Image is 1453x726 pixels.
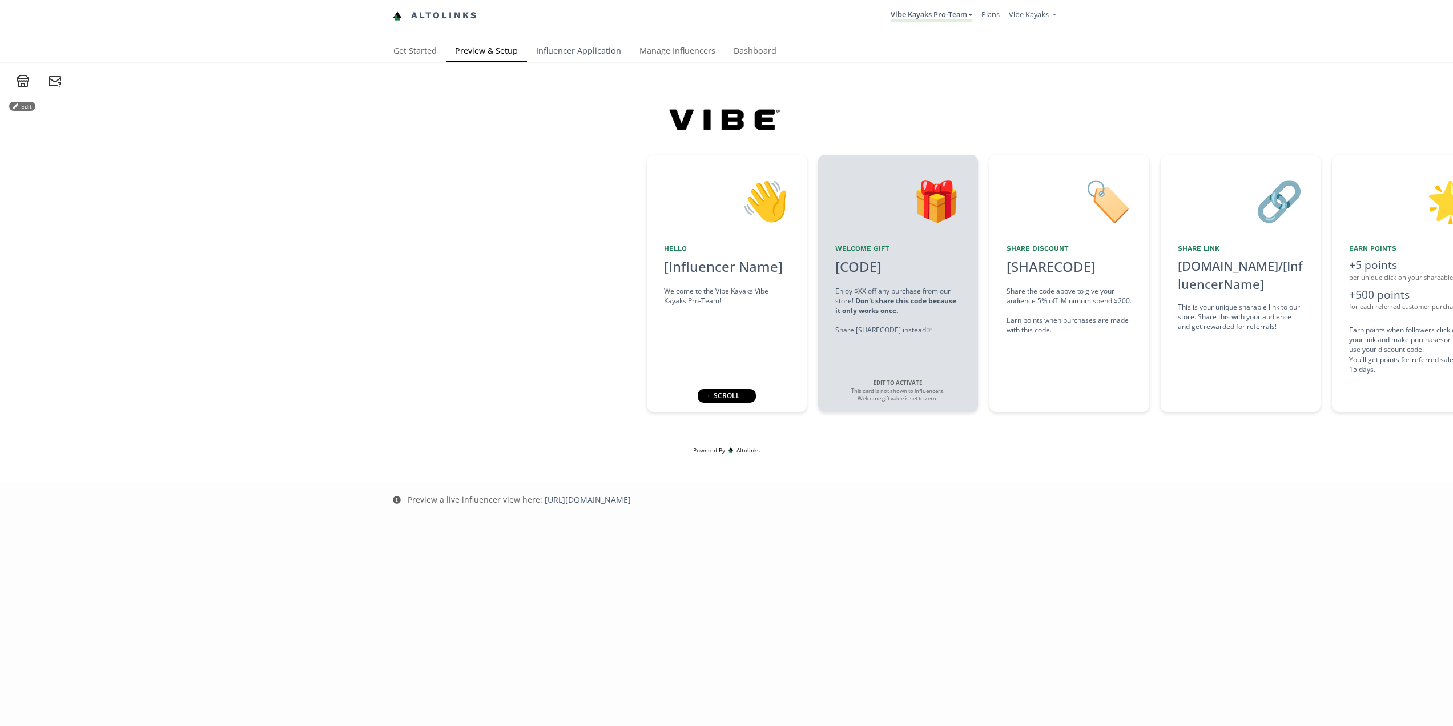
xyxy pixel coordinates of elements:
a: Get Started [384,41,446,63]
div: This card is not shown to influencers. Welcome gift value is set to zero. [841,379,955,403]
button: Edit [9,102,35,111]
div: Share Discount [1007,244,1132,254]
a: Altolinks [393,6,478,25]
div: Share the code above to give your audience 5% off. Minimum spend $200. Earn points when purchases... [1007,286,1132,335]
a: Dashboard [725,41,786,63]
div: Share Link [1178,244,1303,254]
a: Manage Influencers [630,41,725,63]
strong: Don't share this code because it only works once. [835,296,956,315]
a: Plans [981,9,1000,19]
a: [URL][DOMAIN_NAME] [545,494,631,505]
img: favicon-32x32.png [728,447,734,453]
a: Vibe Kayaks Pro-Team [891,9,972,22]
span: Altolinks [736,446,760,454]
strong: EDIT TO ACTIVATE [874,379,922,387]
div: Welcome Gift [835,244,961,254]
div: Preview a live influencer view here: [408,494,631,506]
a: Vibe Kayaks [1009,9,1056,22]
span: Powered By [693,446,725,454]
div: Hello [664,244,790,254]
div: Enjoy $XX off any purchase from our store! Share [SHARECODE] instead ☞ [835,286,961,335]
img: N6zKdDCVPrwZ [658,97,794,140]
div: This is your unique sharable link to our store. Share this with your audience and get rewarded fo... [1178,302,1303,331]
div: 🔗 [1178,172,1303,230]
div: Welcome to the Vibe Kayaks Vibe Kayaks Pro-Team! [664,286,790,306]
div: [CODE] [828,257,888,276]
a: Preview & Setup [446,41,527,63]
div: 🏷️ [1007,172,1132,230]
div: [DOMAIN_NAME]/[InfluencerName] [1178,257,1303,293]
div: 🎁 [835,172,961,230]
div: 👋 [664,172,790,230]
div: [Influencer Name] [664,257,790,276]
img: favicon-32x32.png [393,11,402,21]
span: Vibe Kayaks [1009,9,1049,19]
div: ← scroll → [698,389,756,403]
a: Influencer Application [527,41,630,63]
div: [SHARECODE] [1007,257,1096,276]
